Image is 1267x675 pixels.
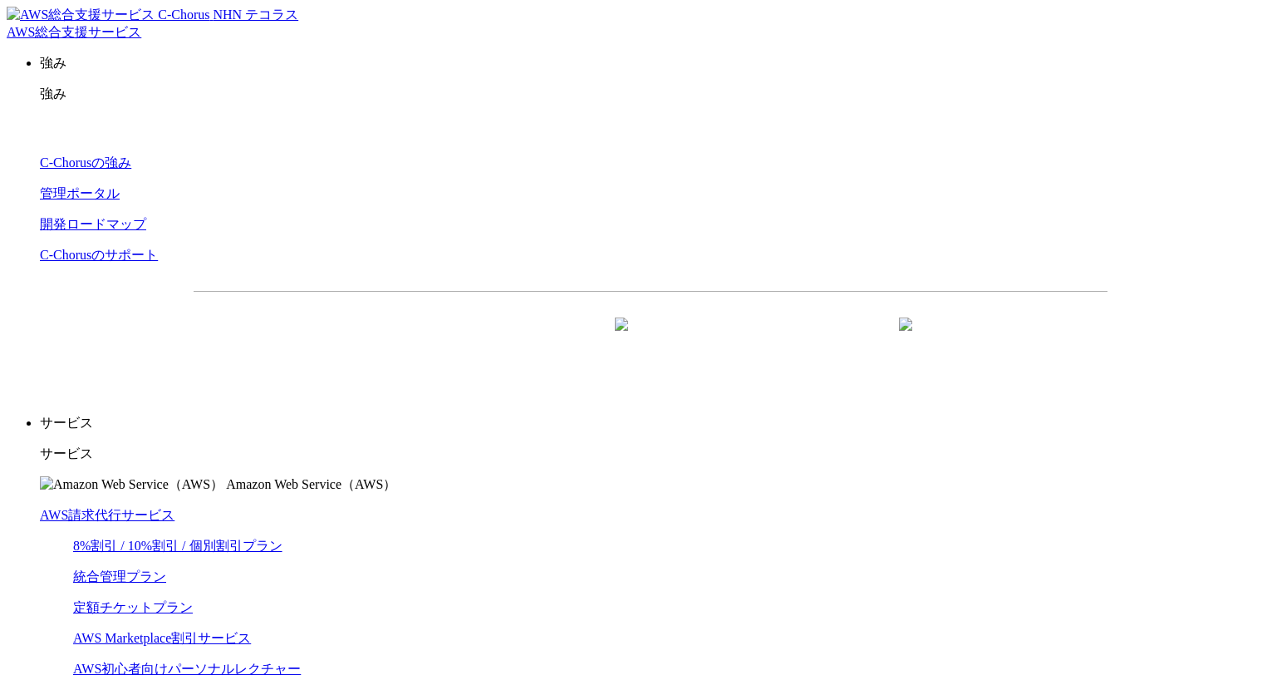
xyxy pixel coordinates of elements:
a: 8%割引 / 10%割引 / 個別割引プラン [73,539,282,553]
a: C-Chorusの強み [40,155,131,170]
img: 矢印 [615,318,628,361]
p: サービス [40,446,1260,463]
a: AWS総合支援サービス C-Chorus NHN テコラスAWS総合支援サービス [7,7,298,39]
a: まずは相談する [659,318,926,360]
a: C-Chorusのサポート [40,248,158,262]
img: AWS総合支援サービス C-Chorus [7,7,210,24]
p: 強み [40,55,1260,72]
a: 定額チケットプラン [73,600,193,614]
img: 矢印 [899,318,912,361]
p: 強み [40,86,1260,103]
img: Amazon Web Service（AWS） [40,476,223,494]
a: 統合管理プラン [73,569,166,584]
a: 資料を請求する [375,318,642,360]
p: サービス [40,415,1260,432]
a: AWS Marketplace割引サービス [73,631,251,645]
span: Amazon Web Service（AWS） [226,477,396,491]
a: 開発ロードマップ [40,217,146,231]
a: 管理ポータル [40,186,120,200]
a: AWS請求代行サービス [40,508,174,522]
